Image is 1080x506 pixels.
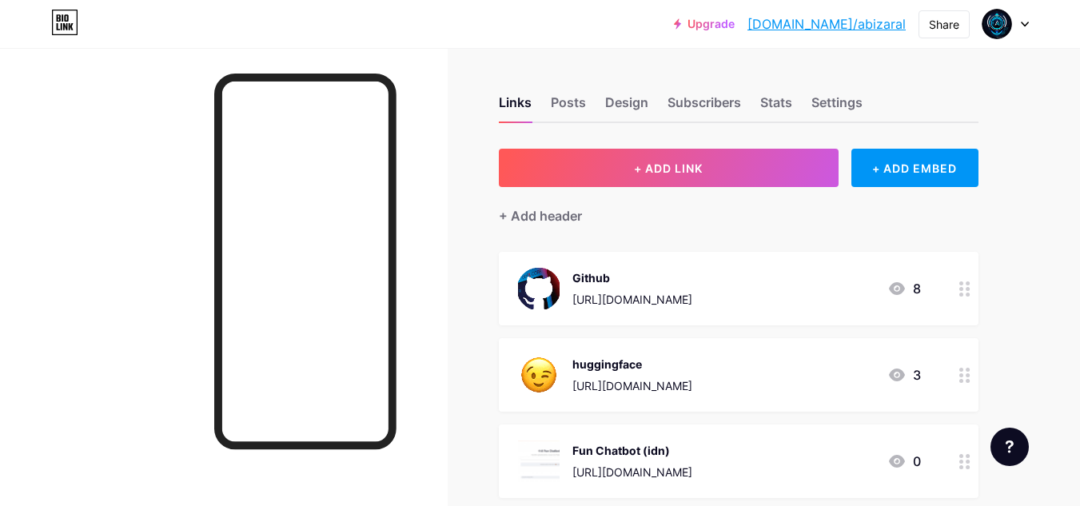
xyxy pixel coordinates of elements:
div: Stats [760,93,792,122]
div: Share [929,16,959,33]
span: + ADD LINK [634,161,703,175]
div: + Add header [499,206,582,225]
div: Subscribers [668,93,741,122]
img: huggingface [518,354,560,396]
div: huggingface [572,356,692,373]
div: 8 [887,279,921,298]
div: [URL][DOMAIN_NAME] [572,377,692,394]
div: Settings [811,93,863,122]
img: ABIZAR ALGIFARI RAHMAN [982,9,1012,39]
div: 0 [887,452,921,471]
a: [DOMAIN_NAME]/abizaral [747,14,906,34]
div: Fun Chatbot (idn) [572,442,692,459]
div: Posts [551,93,586,122]
a: Upgrade [674,18,735,30]
div: Github [572,269,692,286]
div: [URL][DOMAIN_NAME] [572,464,692,480]
img: Fun Chatbot (idn) [518,440,560,482]
div: Links [499,93,532,122]
div: 3 [887,365,921,384]
div: Design [605,93,648,122]
img: Github [518,268,560,309]
button: + ADD LINK [499,149,839,187]
div: [URL][DOMAIN_NAME] [572,291,692,308]
div: + ADD EMBED [851,149,978,187]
